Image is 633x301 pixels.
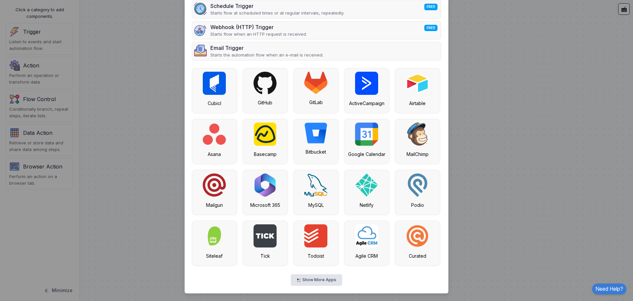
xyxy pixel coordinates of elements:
[203,123,226,146] img: asana.png
[297,202,335,208] div: MySQL
[255,173,276,197] img: microsoft-365.png
[291,274,342,286] button: Show More Apps
[210,44,323,52] div: Email Trigger
[424,4,437,10] span: FREE
[399,252,437,259] div: Curated
[246,252,284,259] div: Tick
[297,148,335,155] div: Bitbucket
[210,23,307,31] div: Webhook (HTTP) Trigger
[407,123,428,146] img: mailchimp.svg
[297,99,335,106] div: GitLab
[196,202,233,208] div: Mailgun
[210,52,323,58] p: Starts the automation flow when an e-mail is received.
[355,224,378,247] img: agile-crm.png
[406,224,429,247] img: curated.png
[348,202,386,208] div: Netlify
[304,224,327,247] img: todoist.png
[246,99,284,106] div: GitHub
[424,25,437,31] span: FREE
[210,2,344,10] div: Schedule Trigger
[210,10,344,17] p: Starts flow at scheduled times or at regular intervals, repeatedly.
[194,23,207,36] img: webhook-v2.png
[246,202,284,208] div: Microsoft 365
[304,123,327,143] img: bitbucket.png
[254,224,277,247] img: tick.png
[246,151,284,158] div: Basecamp
[304,173,327,197] img: mysql.svg
[399,202,437,208] div: Podio
[592,283,626,294] a: Need Help?
[194,2,207,15] img: schedule.png
[348,151,386,158] div: Google Calendar
[406,72,429,95] img: airtable.png
[355,173,378,197] img: netlify.svg
[254,72,277,94] img: github.svg
[254,123,276,146] img: basecamp.png
[408,173,427,197] img: podio.svg
[210,31,307,38] p: Starts flow when an HTTP request is received.
[203,72,226,95] img: cubicl.jpg
[348,252,386,259] div: Agile CRM
[203,224,226,247] img: siteleaf.jpg
[196,151,233,158] div: Asana
[194,44,207,57] img: email.png
[304,72,327,94] img: gitlab.svg
[297,252,335,259] div: Todoist
[399,151,437,158] div: MailChimp
[355,72,378,95] img: active-campaign.png
[196,100,233,107] div: Cubicl
[196,252,233,259] div: Siteleaf
[355,123,378,146] img: google-calendar.svg
[399,100,437,107] div: Airtable
[348,100,386,107] div: ActiveCampaign
[203,173,226,197] img: mailgun.svg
